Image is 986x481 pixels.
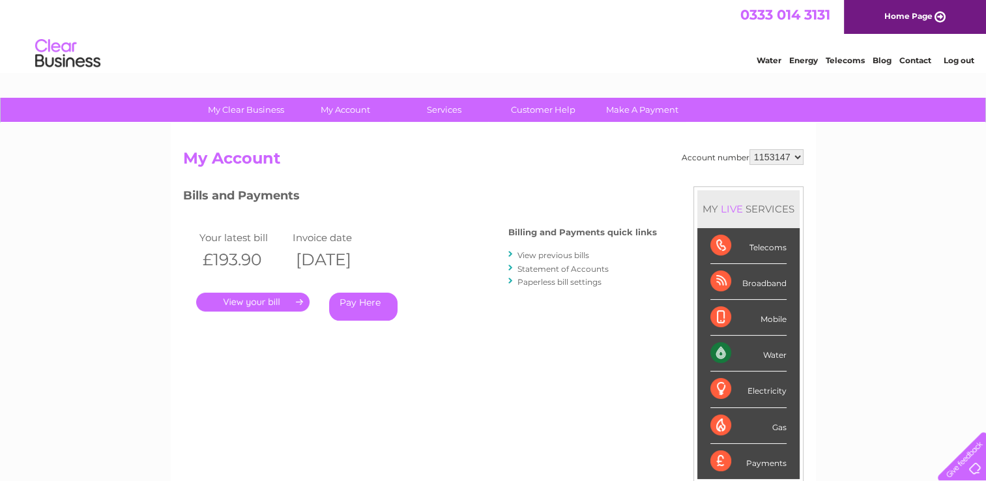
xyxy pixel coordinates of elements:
[517,250,589,260] a: View previous bills
[508,227,657,237] h4: Billing and Payments quick links
[710,444,787,479] div: Payments
[710,372,787,407] div: Electricity
[697,190,800,227] div: MY SERVICES
[710,264,787,300] div: Broadband
[196,229,290,246] td: Your latest bill
[826,55,865,65] a: Telecoms
[196,293,310,312] a: .
[183,186,657,209] h3: Bills and Payments
[289,246,383,273] th: [DATE]
[682,149,804,165] div: Account number
[710,336,787,372] div: Water
[873,55,892,65] a: Blog
[943,55,974,65] a: Log out
[390,98,498,122] a: Services
[718,203,746,215] div: LIVE
[186,7,802,63] div: Clear Business is a trading name of Verastar Limited (registered in [GEOGRAPHIC_DATA] No. 3667643...
[588,98,696,122] a: Make A Payment
[710,408,787,444] div: Gas
[35,34,101,74] img: logo.png
[789,55,818,65] a: Energy
[489,98,597,122] a: Customer Help
[899,55,931,65] a: Contact
[517,277,602,287] a: Paperless bill settings
[289,229,383,246] td: Invoice date
[740,7,830,23] a: 0333 014 3131
[192,98,300,122] a: My Clear Business
[196,246,290,273] th: £193.90
[710,228,787,264] div: Telecoms
[710,300,787,336] div: Mobile
[183,149,804,174] h2: My Account
[329,293,398,321] a: Pay Here
[517,264,609,274] a: Statement of Accounts
[291,98,399,122] a: My Account
[757,55,781,65] a: Water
